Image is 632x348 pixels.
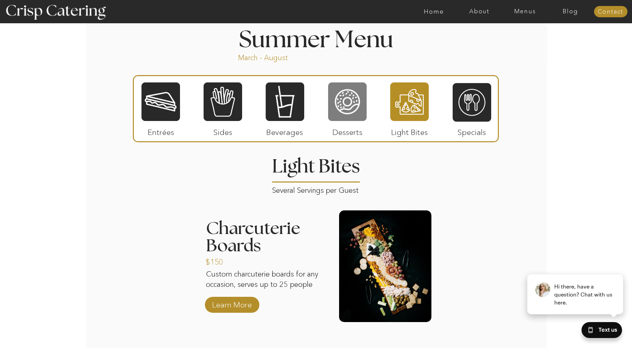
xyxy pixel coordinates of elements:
p: Several Servings per Guest [272,184,361,191]
a: Home [411,8,457,15]
iframe: podium webchat widget prompt [519,243,632,323]
a: $150 [206,251,250,270]
p: Sides [201,121,245,140]
p: Desserts [325,121,370,140]
p: March - August [238,53,329,60]
p: Custom charcuterie boards for any occasion, serves up to 25 people [206,269,320,298]
h3: Charcuterie Boards [206,220,328,255]
a: Menus [502,8,548,15]
a: Contact [594,9,627,15]
p: Specials [450,121,494,140]
a: Blog [548,8,593,15]
a: About [457,8,502,15]
a: Learn More [210,293,254,313]
p: Beverages [263,121,307,140]
p: Light Bites [388,121,432,140]
h1: Summer Menu [224,29,408,48]
iframe: podium webchat widget bubble [566,315,632,348]
h2: Light Bites [270,157,363,181]
p: Entrées [139,121,183,140]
